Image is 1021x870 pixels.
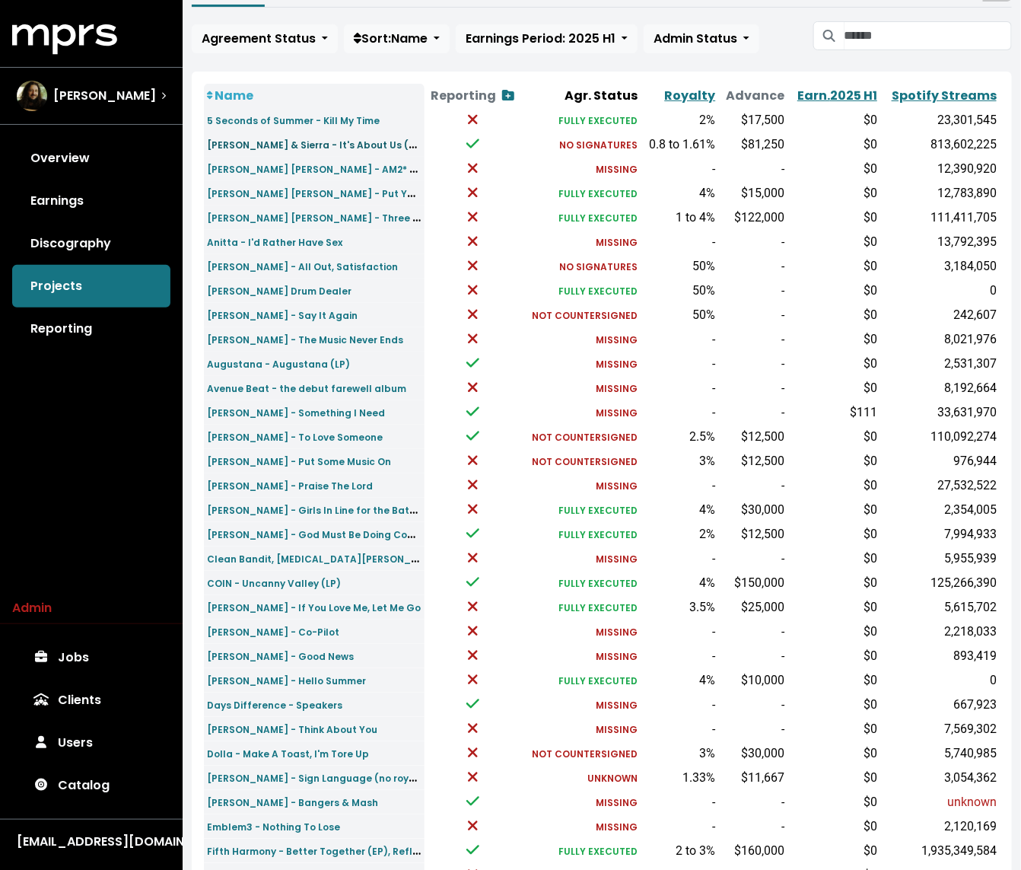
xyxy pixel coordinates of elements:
small: [PERSON_NAME] Drum Dealer [207,285,351,298]
td: $0 [788,352,880,376]
td: 4% [641,668,719,693]
td: - [719,254,788,279]
small: Avenue Beat - the debut farewell album [207,382,406,395]
small: UNKNOWN [588,772,638,785]
td: 3% [641,449,719,473]
small: MISSING [596,626,638,639]
small: NOT COUNTERSIGNED [533,431,638,444]
td: 8,192,664 [880,376,1000,400]
td: - [719,620,788,644]
span: unknown [947,795,997,809]
small: FULLY EXECUTED [559,674,638,687]
td: - [641,352,719,376]
button: Earnings Period: 2025 H1 [456,24,638,53]
td: 50% [641,254,719,279]
td: $0 [788,620,880,644]
td: $0 [788,254,880,279]
td: $0 [788,547,880,571]
td: - [719,717,788,741]
td: $0 [788,741,880,766]
a: Earn.2025 H1 [797,87,877,104]
small: MISSING [596,236,638,249]
td: - [719,157,788,181]
td: - [641,376,719,400]
small: MISSING [596,406,638,419]
a: Avenue Beat - the debut farewell album [207,379,406,397]
a: Emblem3 - Nothing To Lose [207,817,340,835]
td: 4% [641,181,719,206]
span: $150,000 [735,575,785,590]
td: - [719,376,788,400]
span: $12,500 [742,429,785,444]
span: $81,250 [742,137,785,151]
small: FULLY EXECUTED [559,601,638,614]
td: $0 [788,498,880,522]
td: $0 [788,814,880,839]
small: NO SIGNATURES [560,139,638,151]
a: [PERSON_NAME] - Girls In Line for the Bathroom [207,501,441,518]
td: 7,569,302 [880,717,1000,741]
a: [PERSON_NAME] - The Music Never Ends [207,330,403,348]
td: $0 [788,376,880,400]
td: - [719,279,788,303]
a: [PERSON_NAME] - Think About You [207,720,377,738]
small: MISSING [596,796,638,809]
span: $122,000 [735,210,785,225]
td: - [719,547,788,571]
td: $0 [788,425,880,449]
a: [PERSON_NAME] [PERSON_NAME] - AM2* (LP) [207,160,429,177]
td: $0 [788,206,880,230]
a: [PERSON_NAME] [PERSON_NAME] - Three Dimensions Deep (LP) [207,209,518,226]
span: $30,000 [742,746,785,760]
td: - [719,327,788,352]
td: $0 [788,522,880,547]
td: - [719,352,788,376]
td: - [641,157,719,181]
span: $25,000 [742,600,785,614]
td: 13,792,395 [880,230,1000,254]
td: 0 [880,668,1000,693]
a: [PERSON_NAME] & Sierra - It's About Us (LP) [207,135,424,153]
a: Royalty [665,87,716,104]
span: Agreement Status [202,30,316,47]
small: MISSING [596,650,638,663]
a: Earnings [12,180,170,222]
a: [PERSON_NAME] - Something I Need [207,403,385,421]
td: 2.5% [641,425,719,449]
td: 2,531,307 [880,352,1000,376]
td: $0 [788,132,880,157]
td: $0 [788,327,880,352]
td: 3,184,050 [880,254,1000,279]
img: The selected account / producer [17,81,47,111]
a: [PERSON_NAME] - God Must Be Doing Cocaine [207,525,434,543]
td: - [719,473,788,498]
a: Spotify Streams [892,87,997,104]
span: $17,500 [742,113,785,127]
a: COIN - Uncanny Valley (LP) [207,574,341,591]
span: $160,000 [735,843,785,858]
td: 893,419 [880,644,1000,668]
small: 5 Seconds of Summer - Kill My Time [207,114,380,127]
td: $0 [788,839,880,863]
td: 0 [880,279,1000,303]
td: - [719,400,788,425]
th: Name [204,84,425,108]
span: $12,500 [742,527,785,541]
td: $0 [788,449,880,473]
td: $0 [788,644,880,668]
span: [PERSON_NAME] [53,87,156,105]
a: Dolla - Make A Toast, I'm Tore Up [207,744,369,762]
td: 2 to 3% [641,839,719,863]
a: [PERSON_NAME] - If You Love Me, Let Me Go [207,598,421,616]
a: Jobs [12,636,170,679]
td: - [641,790,719,814]
td: - [641,644,719,668]
td: 2,218,033 [880,620,1000,644]
td: $111 [788,400,880,425]
small: [PERSON_NAME] [PERSON_NAME] - Put You On [207,184,435,202]
span: $12,500 [742,454,785,468]
small: Fifth Harmony - Better Together (EP), Reflection (LP) [207,842,466,859]
td: $0 [788,181,880,206]
td: - [641,230,719,254]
